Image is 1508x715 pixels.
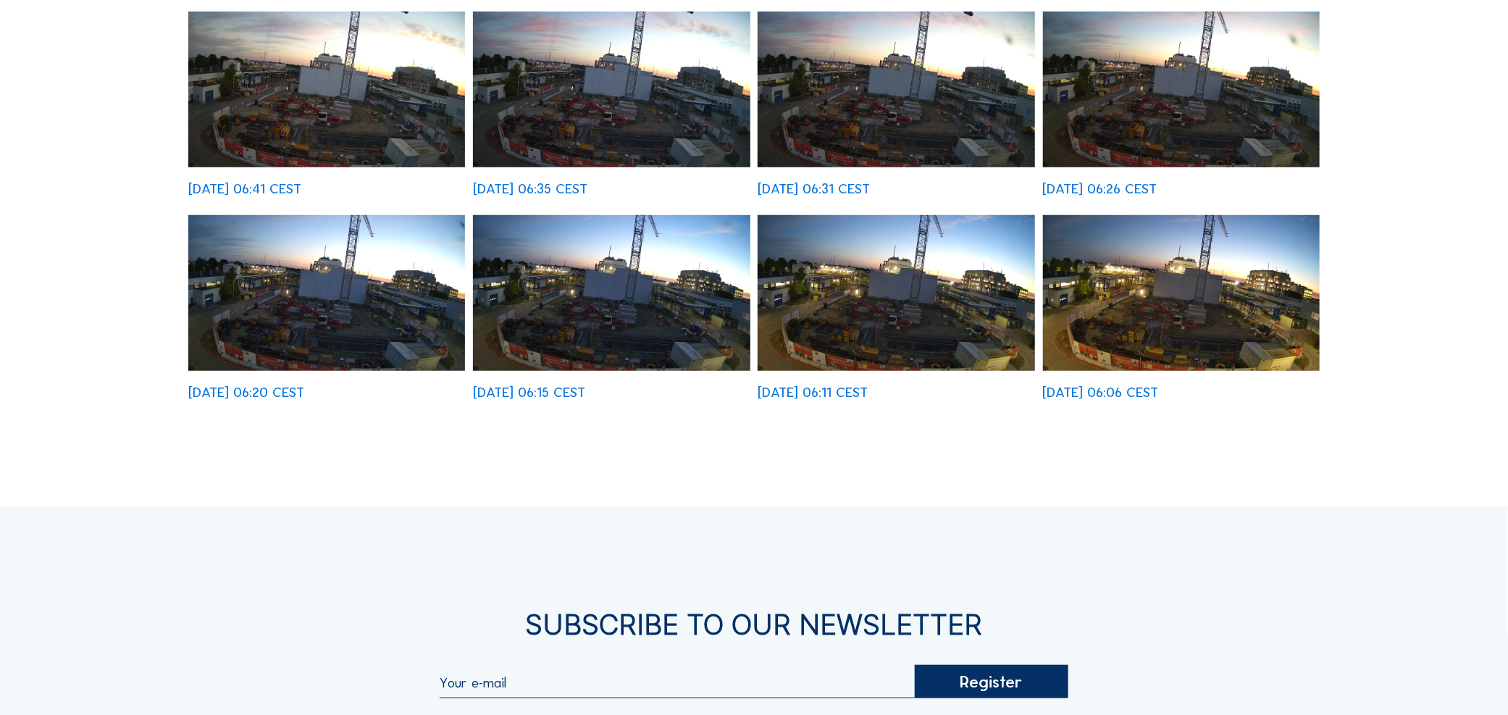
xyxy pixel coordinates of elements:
img: image_52789840 [758,12,1034,167]
div: [DATE] 06:20 CEST [188,385,304,399]
img: image_52789691 [1043,12,1320,167]
div: [DATE] 06:26 CEST [1043,182,1157,196]
div: [DATE] 06:06 CEST [1043,385,1159,399]
div: Subscribe to our newsletter [188,611,1320,639]
img: image_52789286 [758,215,1034,371]
img: image_52789547 [188,215,465,371]
div: Register [915,665,1068,698]
img: image_52789158 [1043,215,1320,371]
div: [DATE] 06:31 CEST [758,182,870,196]
div: [DATE] 06:41 CEST [188,182,301,196]
input: Your e-mail [440,674,915,691]
img: image_52789958 [473,12,750,167]
div: [DATE] 06:11 CEST [758,385,868,399]
img: image_52790114 [188,12,465,167]
div: [DATE] 06:15 CEST [473,385,585,399]
img: image_52789417 [473,215,750,371]
div: [DATE] 06:35 CEST [473,182,587,196]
